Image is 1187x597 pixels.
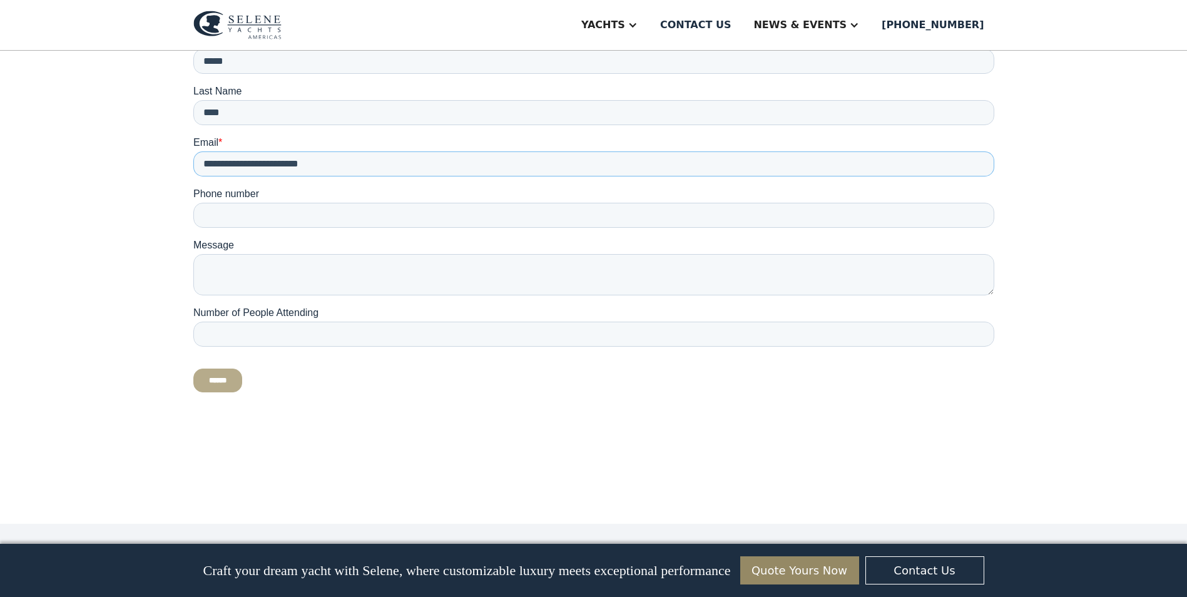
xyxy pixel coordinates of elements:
div: News & EVENTS [753,18,847,33]
div: Contact us [660,18,731,33]
a: Contact Us [865,556,984,584]
img: logo [193,11,282,39]
a: Quote Yours Now [740,556,859,584]
p: ‍ [193,403,994,420]
div: Yachts [581,18,625,33]
p: Craft your dream yacht with Selene, where customizable luxury meets exceptional performance [203,563,730,579]
div: [PHONE_NUMBER] [882,18,984,33]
